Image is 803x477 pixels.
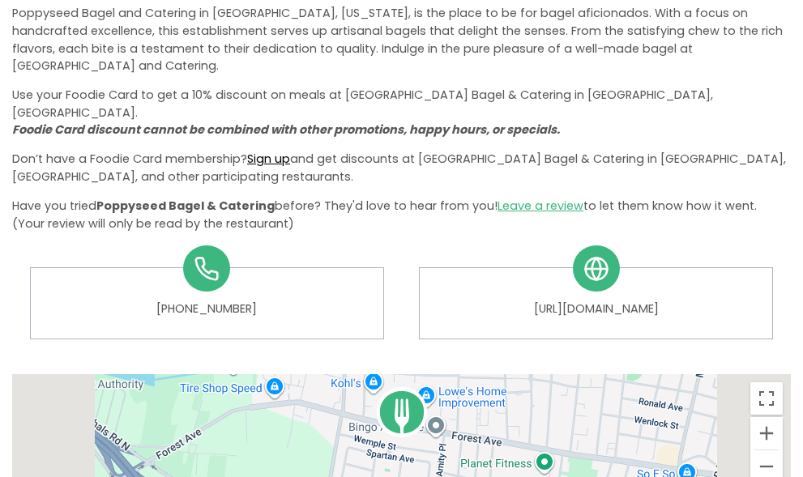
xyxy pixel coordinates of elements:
[96,198,275,214] span: Poppyseed Bagel & Catering
[12,151,791,185] p: Don’t have a Foodie Card membership? and get discounts at [GEOGRAPHIC_DATA] Bagel & Catering in [...
[12,198,791,232] p: Have you tried before? They'd love to hear from you! to let them know how it went. (Your review w...
[42,300,372,318] a: [PHONE_NUMBER]
[750,382,783,415] button: Toggle fullscreen view
[247,151,290,167] a: Sign up
[498,198,583,214] a: Leave a review
[12,5,791,75] p: Poppyseed Bagel and Catering in [GEOGRAPHIC_DATA], [US_STATE], is the place to be for bagel afici...
[12,87,791,139] p: Use your Foodie Card to get a 10% discount on meals at [GEOGRAPHIC_DATA] Bagel & Catering in [GEO...
[750,417,783,449] button: Zoom in
[12,121,560,138] i: Foodie Card discount cannot be combined with other promotions, happy hours, or specials.
[431,300,761,318] a: [URL][DOMAIN_NAME]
